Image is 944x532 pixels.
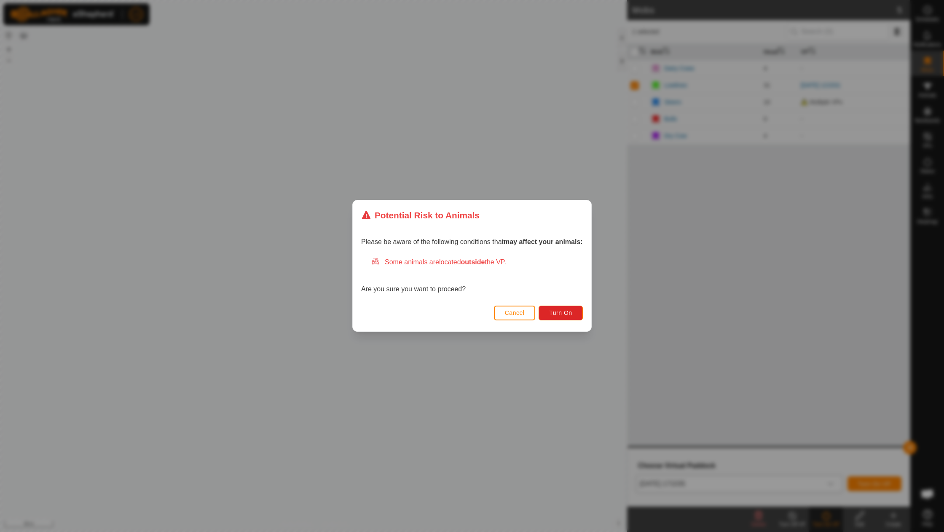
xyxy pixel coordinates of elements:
div: Some animals are [371,258,583,268]
div: Are you sure you want to proceed? [361,258,583,295]
span: Please be aware of the following conditions that [361,239,583,246]
div: Potential Risk to Animals [361,209,480,222]
span: Cancel [505,310,525,317]
strong: outside [461,259,485,266]
strong: may affect your animals: [504,239,583,246]
button: Turn On [539,306,583,320]
span: located the VP. [439,259,506,266]
span: Turn On [550,310,572,317]
button: Cancel [494,306,536,320]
